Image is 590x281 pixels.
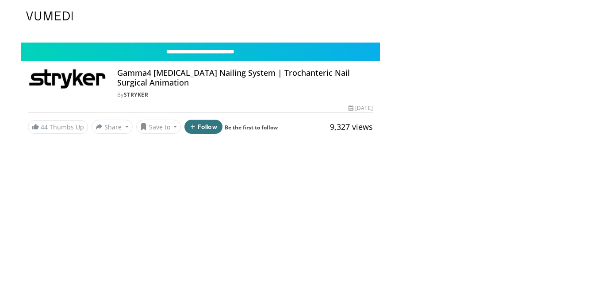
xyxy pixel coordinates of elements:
[41,123,48,131] span: 44
[92,120,133,134] button: Share
[28,68,107,90] img: Stryker
[117,68,373,87] h4: Gamma4 [MEDICAL_DATA] Nailing System | Trochanteric Nail Surgical Animation
[124,91,149,98] a: Stryker
[184,120,222,134] button: Follow
[28,120,88,134] a: 44 Thumbs Up
[225,124,278,131] a: Be the first to follow
[136,120,181,134] button: Save to
[349,104,372,112] div: [DATE]
[330,121,373,132] span: 9,327 views
[26,12,73,20] img: VuMedi Logo
[117,91,373,99] div: By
